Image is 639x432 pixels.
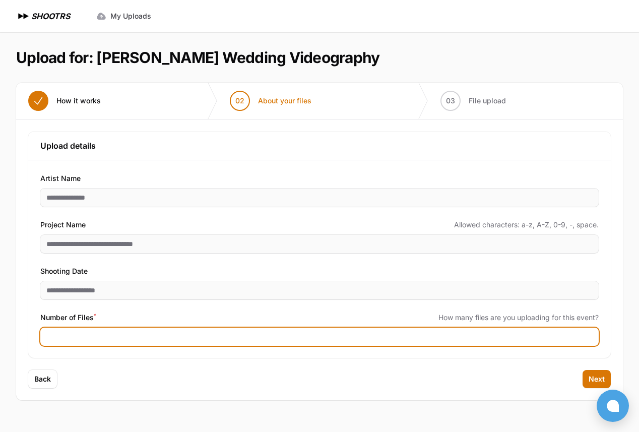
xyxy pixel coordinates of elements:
button: 03 File upload [428,83,518,119]
span: How it works [56,96,101,106]
h3: Upload details [40,140,599,152]
span: 02 [235,96,244,106]
span: Back [34,374,51,384]
span: Next [589,374,605,384]
span: 03 [446,96,455,106]
button: How it works [16,83,113,119]
h1: SHOOTRS [31,10,70,22]
button: Open chat window [597,390,629,422]
span: Artist Name [40,172,81,184]
span: Number of Files [40,312,96,324]
a: My Uploads [90,7,157,25]
span: Allowed characters: a-z, A-Z, 0-9, -, space. [454,220,599,230]
span: My Uploads [110,11,151,21]
img: SHOOTRS [16,10,31,22]
button: Back [28,370,57,388]
button: Next [583,370,611,388]
span: Project Name [40,219,86,231]
button: 02 About your files [218,83,324,119]
span: How many files are you uploading for this event? [438,313,599,323]
a: SHOOTRS SHOOTRS [16,10,70,22]
span: About your files [258,96,311,106]
span: Shooting Date [40,265,88,277]
h1: Upload for: [PERSON_NAME] Wedding Videography [16,48,379,67]
span: File upload [469,96,506,106]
